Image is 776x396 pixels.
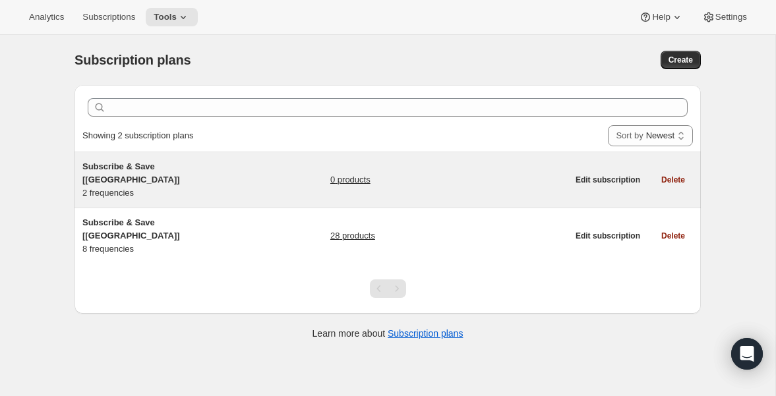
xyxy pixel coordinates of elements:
span: Subscription plans [75,53,191,67]
div: 2 frequencies [82,160,247,200]
button: Create [661,51,701,69]
span: Settings [715,12,747,22]
button: Subscriptions [75,8,143,26]
div: Open Intercom Messenger [731,338,763,370]
nav: Pagination [370,279,406,298]
span: Analytics [29,12,64,22]
span: Subscribe & Save [[GEOGRAPHIC_DATA]] [82,161,180,184]
span: Help [652,12,670,22]
span: Edit subscription [576,231,640,241]
span: Create [669,55,693,65]
button: Delete [653,171,693,189]
a: 0 products [330,173,371,186]
a: 28 products [330,229,375,242]
span: Delete [661,231,685,241]
button: Analytics [21,8,72,26]
span: Delete [661,175,685,185]
button: Delete [653,227,693,245]
span: Showing 2 subscription plans [82,130,193,140]
button: Edit subscription [568,227,648,245]
button: Tools [146,8,198,26]
span: Subscriptions [82,12,135,22]
span: Edit subscription [576,175,640,185]
span: Tools [154,12,177,22]
div: 8 frequencies [82,216,247,256]
button: Edit subscription [568,171,648,189]
button: Settings [694,8,755,26]
p: Learn more about [313,327,463,340]
button: Help [631,8,691,26]
span: Subscribe & Save [[GEOGRAPHIC_DATA]] [82,217,180,240]
a: Subscription plans [388,328,463,339]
